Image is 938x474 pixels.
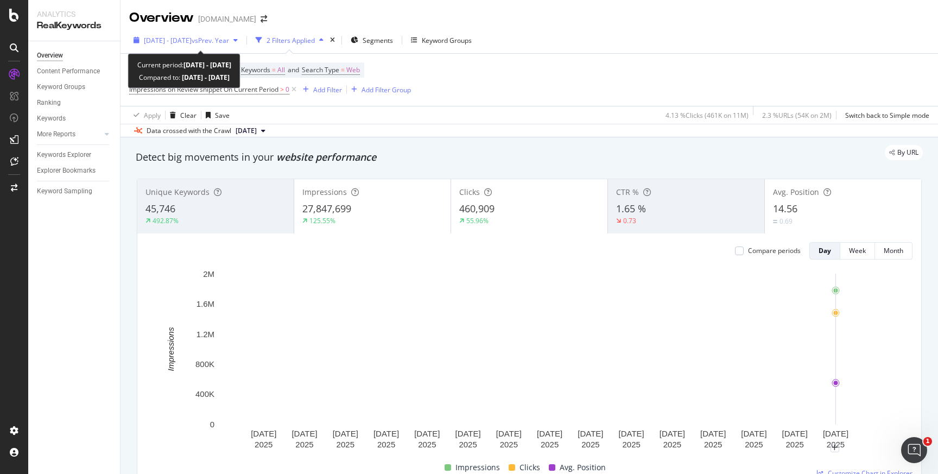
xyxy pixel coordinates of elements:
[251,31,328,49] button: 2 Filters Applied
[153,216,179,225] div: 492.87%
[37,113,112,124] a: Keywords
[203,269,214,279] text: 2M
[197,299,214,308] text: 1.6M
[666,111,749,120] div: 4.13 % Clicks ( 461K on 11M )
[180,111,197,120] div: Clear
[616,187,639,197] span: CTR %
[215,111,230,120] div: Save
[337,440,354,449] text: 2025
[37,186,112,197] a: Keyword Sampling
[773,202,797,215] span: 14.56
[197,330,214,339] text: 1.2M
[840,242,875,260] button: Week
[466,216,489,225] div: 55.96%
[745,440,763,449] text: 2025
[129,31,242,49] button: [DATE] - [DATE]vsPrev. Year
[236,126,257,136] span: 2025 Mar. 28th
[231,124,270,137] button: [DATE]
[313,85,342,94] div: Add Filter
[37,66,112,77] a: Content Performance
[884,246,903,255] div: Month
[166,327,175,371] text: Impressions
[37,186,92,197] div: Keyword Sampling
[407,31,476,49] button: Keyword Groups
[459,202,495,215] span: 460,909
[414,429,440,438] text: [DATE]
[37,50,112,61] a: Overview
[192,36,229,45] span: vs Prev. Year
[362,85,411,94] div: Add Filter Group
[849,246,866,255] div: Week
[288,65,299,74] span: and
[578,429,603,438] text: [DATE]
[183,60,231,69] b: [DATE] - [DATE]
[37,81,85,93] div: Keyword Groups
[901,437,927,463] iframe: Intercom live chat
[581,440,599,449] text: 2025
[333,429,358,438] text: [DATE]
[923,437,932,446] span: 1
[831,444,839,452] div: plus
[277,62,285,78] span: All
[422,36,472,45] div: Keyword Groups
[291,429,317,438] text: [DATE]
[819,246,831,255] div: Day
[823,429,848,438] text: [DATE]
[137,59,231,71] div: Current period:
[299,83,342,96] button: Add Filter
[198,14,256,24] div: [DOMAIN_NAME]
[37,149,112,161] a: Keywords Explorer
[37,165,96,176] div: Explorer Bookmarks
[129,9,194,27] div: Overview
[145,187,210,197] span: Unique Keywords
[146,268,912,457] svg: A chart.
[455,461,500,474] span: Impressions
[37,129,75,140] div: More Reports
[346,62,360,78] span: Web
[166,106,197,124] button: Clear
[37,97,61,109] div: Ranking
[295,440,313,449] text: 2025
[144,36,192,45] span: [DATE] - [DATE]
[272,65,276,74] span: =
[147,126,231,136] div: Data crossed with the Crawl
[261,15,267,23] div: arrow-right-arrow-left
[37,50,63,61] div: Overview
[195,359,214,369] text: 800K
[455,429,480,438] text: [DATE]
[762,111,832,120] div: 2.3 % URLs ( 54K on 2M )
[129,106,161,124] button: Apply
[663,440,681,449] text: 2025
[622,440,640,449] text: 2025
[286,82,289,97] span: 0
[704,440,722,449] text: 2025
[363,36,393,45] span: Segments
[180,73,230,82] b: [DATE] - [DATE]
[139,71,230,84] div: Compared to:
[145,202,175,215] span: 45,746
[37,165,112,176] a: Explorer Bookmarks
[537,429,562,438] text: [DATE]
[779,217,793,226] div: 0.69
[827,440,845,449] text: 2025
[700,429,726,438] text: [DATE]
[195,389,214,399] text: 400K
[328,35,337,46] div: times
[302,65,339,74] span: Search Type
[773,220,777,223] img: Equal
[897,149,918,156] span: By URL
[459,440,477,449] text: 2025
[496,429,522,438] text: [DATE]
[37,113,66,124] div: Keywords
[37,149,91,161] div: Keywords Explorer
[541,440,559,449] text: 2025
[875,242,912,260] button: Month
[37,97,112,109] a: Ranking
[786,440,804,449] text: 2025
[37,66,100,77] div: Content Performance
[309,216,335,225] div: 125.55%
[267,36,315,45] div: 2 Filters Applied
[845,111,929,120] div: Switch back to Simple mode
[347,83,411,96] button: Add Filter Group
